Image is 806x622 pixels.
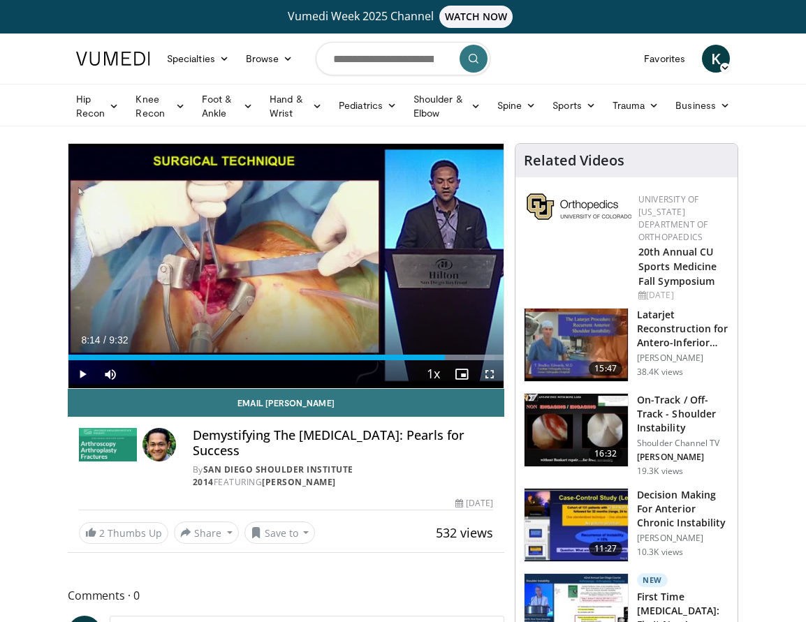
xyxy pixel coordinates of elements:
img: 321600_0000_1.png.150x105_q85_crop-smart_upscale.jpg [525,489,628,561]
button: Play [68,360,96,388]
button: Save to [244,521,316,544]
p: 10.3K views [637,547,683,558]
p: 38.4K views [637,366,683,378]
a: Email [PERSON_NAME] [68,389,504,417]
h4: Demystifying The [MEDICAL_DATA]: Pearls for Success [193,428,493,458]
a: Business [667,91,738,119]
span: WATCH NOW [439,6,513,28]
div: [DATE] [455,497,493,510]
button: Enable picture-in-picture mode [448,360,476,388]
button: Mute [96,360,124,388]
button: Playback Rate [420,360,448,388]
span: 16:32 [589,447,622,461]
p: [PERSON_NAME] [637,533,729,544]
button: Share [174,521,239,544]
a: Pediatrics [330,91,405,119]
h4: Related Videos [524,152,624,169]
a: Vumedi Week 2025 ChannelWATCH NOW [68,6,738,28]
p: Shoulder Channel TV [637,438,729,449]
div: By FEATURING [193,464,493,489]
a: Sports [544,91,604,119]
a: Hand & Wrist [261,92,330,120]
div: Progress Bar [68,355,504,360]
h3: Latarjet Reconstruction for Antero-Inferior Glenoid [MEDICAL_DATA] [637,308,729,350]
a: Browse [237,45,302,73]
a: 11:27 Decision Making For Anterior Chronic Instability [PERSON_NAME] 10.3K views [524,488,729,562]
span: 15:47 [589,362,622,376]
a: University of [US_STATE] Department of Orthopaedics [638,193,708,243]
p: New [637,573,668,587]
button: Fullscreen [476,360,504,388]
a: [PERSON_NAME] [262,476,336,488]
a: 20th Annual CU Sports Medicine Fall Symposium [638,245,717,288]
div: [DATE] [638,289,726,302]
p: [PERSON_NAME] [637,353,729,364]
a: Hip Recon [68,92,127,120]
input: Search topics, interventions [316,42,490,75]
span: 532 views [436,524,493,541]
a: San Diego Shoulder Institute 2014 [193,464,353,488]
img: VuMedi Logo [76,52,150,66]
img: aaa41d3a-2597-45de-acbb-3f8031e93dd9.150x105_q85_crop-smart_upscale.jpg [525,394,628,466]
img: San Diego Shoulder Institute 2014 [79,428,137,461]
a: Favorites [636,45,694,73]
h3: Decision Making For Anterior Chronic Instability [637,488,729,530]
span: 8:14 [81,334,100,346]
p: 19.3K views [637,466,683,477]
span: Comments 0 [68,586,504,605]
video-js: Video Player [68,144,504,388]
a: 2 Thumbs Up [79,522,168,544]
h3: On-Track / Off-Track - Shoulder Instability [637,393,729,435]
span: 11:27 [589,542,622,556]
img: Avatar [142,428,176,461]
p: [PERSON_NAME] [637,452,729,463]
a: Knee Recon [127,92,193,120]
a: K [702,45,730,73]
span: / [103,334,106,346]
img: 355603a8-37da-49b6-856f-e00d7e9307d3.png.150x105_q85_autocrop_double_scale_upscale_version-0.2.png [527,193,631,220]
a: 16:32 On-Track / Off-Track - Shoulder Instability Shoulder Channel TV [PERSON_NAME] 19.3K views [524,393,729,477]
a: Foot & Ankle [193,92,261,120]
a: Spine [489,91,544,119]
a: 15:47 Latarjet Reconstruction for Antero-Inferior Glenoid [MEDICAL_DATA] [PERSON_NAME] 38.4K views [524,308,729,382]
a: Trauma [604,91,668,119]
a: Specialties [159,45,237,73]
span: 2 [99,526,105,540]
span: 9:32 [109,334,128,346]
img: 38708_0000_3.png.150x105_q85_crop-smart_upscale.jpg [525,309,628,381]
a: Shoulder & Elbow [405,92,489,120]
